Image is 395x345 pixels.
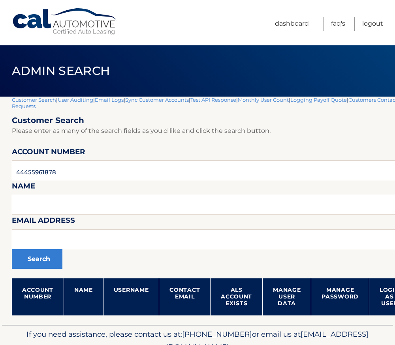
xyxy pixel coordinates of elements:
label: Name [12,180,35,195]
th: Contact Email [159,278,211,315]
a: Cal Automotive [12,8,118,36]
a: Test API Response [190,97,236,103]
label: Email Address [12,214,75,229]
th: Username [103,278,159,315]
th: Manage User Data [263,278,311,315]
a: Sync Customer Accounts [125,97,189,103]
a: Logging Payoff Quote [290,97,347,103]
span: [PHONE_NUMBER] [182,330,252,339]
label: Account Number [12,146,85,160]
th: ALS Account Exists [211,278,263,315]
a: FAQ's [331,17,345,31]
a: Dashboard [275,17,309,31]
button: Search [12,249,62,269]
th: Name [64,278,103,315]
th: Account Number [12,278,64,315]
th: Manage Password [311,278,369,315]
a: Monthly User Count [238,97,289,103]
a: User Auditing [58,97,93,103]
span: Admin Search [12,63,110,78]
a: Customer Search [12,97,56,103]
a: Email Logs [95,97,124,103]
a: Logout [362,17,383,31]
